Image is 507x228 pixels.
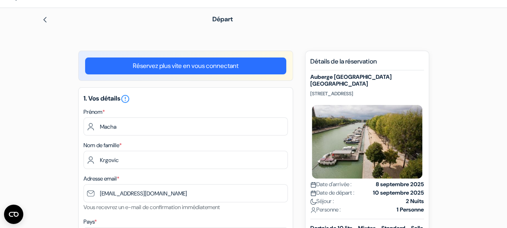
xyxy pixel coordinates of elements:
i: error_outline [120,94,130,104]
img: calendar.svg [310,182,316,188]
input: Entrer le nom de famille [83,151,288,169]
img: moon.svg [310,199,316,205]
img: user_icon.svg [310,207,316,213]
span: Date de départ : [310,189,354,197]
small: Vous recevrez un e-mail de confirmation immédiatement [83,203,220,211]
p: [STREET_ADDRESS] [310,90,424,97]
h5: Auberge [GEOGRAPHIC_DATA] [GEOGRAPHIC_DATA] [310,74,424,87]
label: Pays [83,218,97,226]
span: Départ [212,15,233,23]
input: Entrez votre prénom [83,117,288,136]
a: error_outline [120,94,130,103]
span: Personne : [310,205,341,214]
h5: Détails de la réservation [310,58,424,70]
strong: 10 septembre 2025 [373,189,424,197]
img: calendar.svg [310,190,316,196]
strong: 8 septembre 2025 [376,180,424,189]
label: Adresse email [83,175,119,183]
strong: 1 Personne [397,205,424,214]
button: Open CMP widget [4,205,23,224]
span: Séjour : [310,197,334,205]
input: Entrer adresse e-mail [83,184,288,202]
strong: 2 Nuits [406,197,424,205]
label: Nom de famille [83,141,122,150]
h5: 1. Vos détails [83,94,288,104]
img: left_arrow.svg [42,16,48,23]
label: Prénom [83,108,105,116]
span: Date d'arrivée : [310,180,352,189]
a: Réservez plus vite en vous connectant [85,58,286,74]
